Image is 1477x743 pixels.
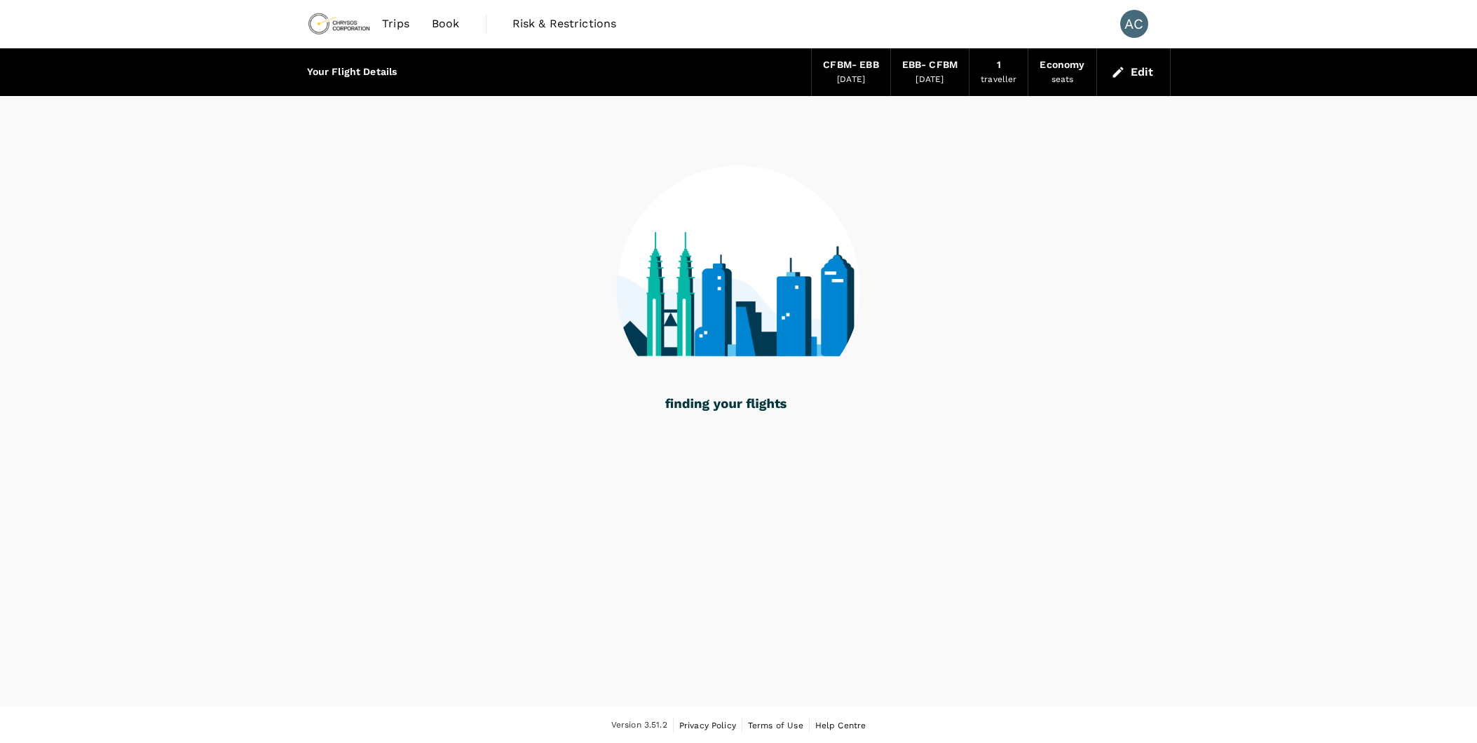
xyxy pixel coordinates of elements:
div: EBB - CFBM [902,57,958,73]
div: 1 [997,57,1001,73]
a: Terms of Use [748,718,803,733]
div: Economy [1040,57,1084,73]
div: traveller [981,73,1016,87]
div: Your Flight Details [307,64,397,80]
div: seats [1051,73,1074,87]
div: AC [1120,10,1148,38]
img: Chrysos Corporation [307,8,372,39]
span: Trips [382,15,409,32]
span: Risk & Restrictions [512,15,617,32]
span: Version 3.51.2 [611,718,667,732]
div: CFBM - EBB [823,57,878,73]
button: Edit [1108,61,1159,83]
div: [DATE] [837,73,865,87]
span: Help Centre [815,721,866,730]
span: Book [432,15,460,32]
span: Terms of Use [748,721,803,730]
g: finding your flights [665,399,787,411]
a: Privacy Policy [679,718,736,733]
div: [DATE] [916,73,944,87]
span: Privacy Policy [679,721,736,730]
a: Help Centre [815,718,866,733]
